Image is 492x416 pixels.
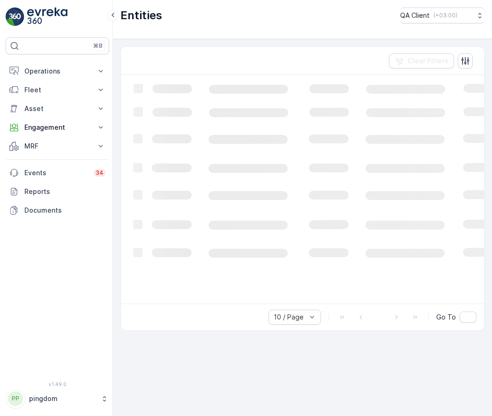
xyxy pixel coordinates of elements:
button: MRF [6,137,109,156]
p: Fleet [24,85,90,95]
img: logo [6,7,24,26]
p: Entities [120,8,162,23]
button: QA Client(+03:00) [400,7,485,23]
span: v 1.49.0 [6,381,109,387]
a: Reports [6,182,109,201]
button: Fleet [6,81,109,99]
p: pingdom [29,394,96,403]
p: Clear Filters [408,56,448,66]
p: ⌘B [93,42,103,50]
button: Asset [6,99,109,118]
p: QA Client [400,11,430,20]
button: Clear Filters [389,53,454,68]
p: MRF [24,141,90,151]
p: ( +03:00 ) [433,12,457,19]
div: PP [8,391,23,406]
button: PPpingdom [6,389,109,409]
a: Events34 [6,163,109,182]
a: Documents [6,201,109,220]
p: Reports [24,187,105,196]
span: Go To [436,312,456,322]
p: Events [24,168,88,178]
p: Operations [24,67,90,76]
button: Operations [6,62,109,81]
p: 34 [96,169,104,177]
button: Engagement [6,118,109,137]
p: Documents [24,206,105,215]
p: Engagement [24,123,90,132]
p: Asset [24,104,90,113]
img: logo_light-DOdMpM7g.png [27,7,67,26]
